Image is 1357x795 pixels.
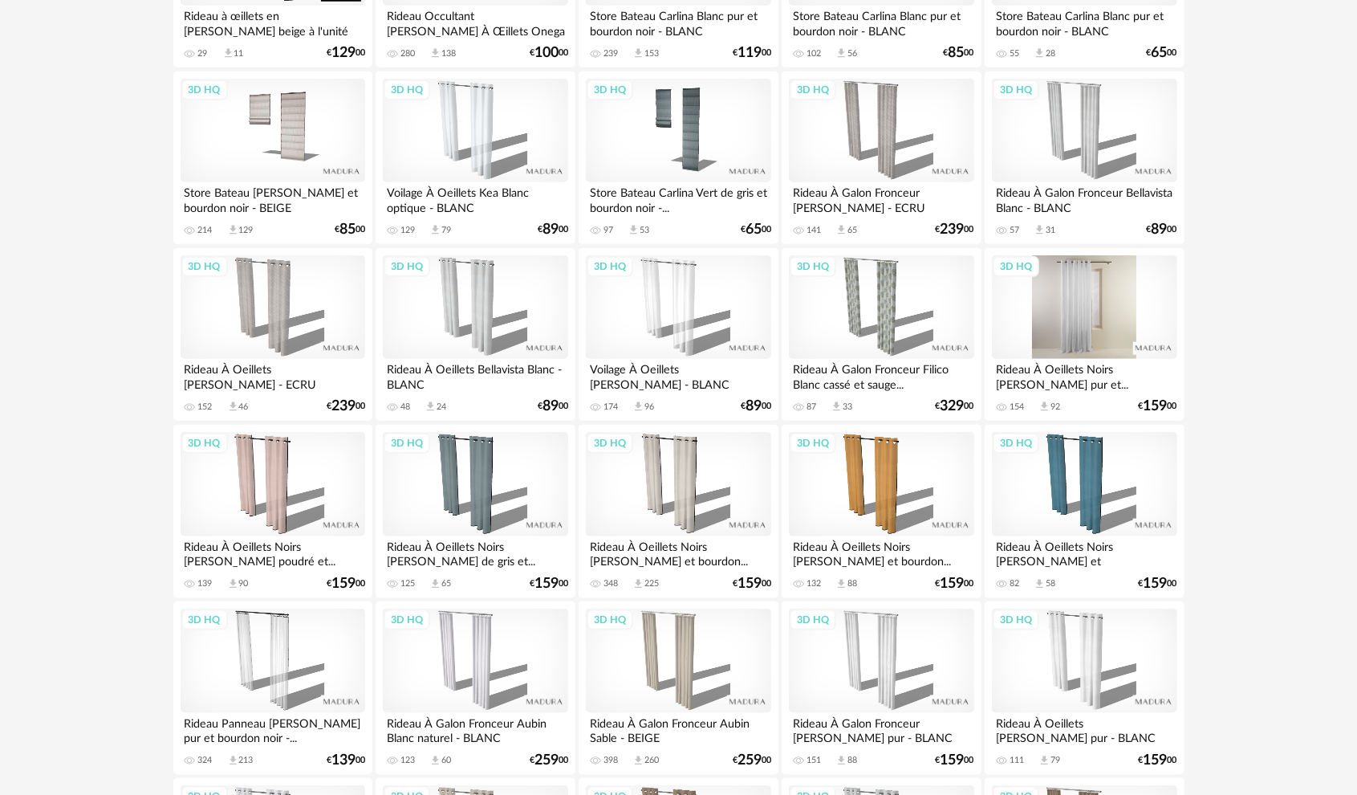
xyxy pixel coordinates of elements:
div: 79 [1050,755,1060,766]
span: Download icon [222,47,234,59]
div: 65 [441,578,451,589]
div: Rideau À Oeillets Noirs [PERSON_NAME] de gris et... [383,536,567,569]
a: 3D HQ Rideau À Oeillets [PERSON_NAME] - ECRU 152 Download icon 46 €23900 [173,248,372,422]
div: € 00 [1147,224,1177,235]
div: Store Bateau Carlina Blanc pur et bourdon noir - BLANC [789,6,973,38]
div: € 00 [335,224,365,235]
span: 159 [1144,401,1168,412]
a: 3D HQ Rideau À Galon Fronceur [PERSON_NAME] pur - BLANC 151 Download icon 88 €15900 [782,601,981,775]
span: Download icon [429,755,441,767]
div: 129 [239,225,254,236]
a: 3D HQ Store Bateau [PERSON_NAME] et bourdon noir - BEIGE 214 Download icon 129 €8500 [173,71,372,245]
div: € 00 [530,578,568,589]
a: 3D HQ Rideau À Oeillets Noirs [PERSON_NAME] et [PERSON_NAME]... 82 Download icon 58 €15900 [985,425,1184,598]
div: Rideau À Galon Fronceur [PERSON_NAME] pur - BLANC [789,713,973,745]
span: Download icon [835,755,847,767]
a: 3D HQ Voilage À Oeillets [PERSON_NAME] - BLANC 174 Download icon 96 €8900 [579,248,778,422]
div: € 00 [327,755,365,766]
div: € 00 [327,401,365,412]
span: Download icon [227,578,239,590]
div: 324 [198,755,213,766]
span: Download icon [425,401,437,413]
a: 3D HQ Rideau À Oeillets Noirs [PERSON_NAME] et bourdon... 132 Download icon 88 €15900 [782,425,981,598]
div: Rideau À Oeillets [PERSON_NAME] - ECRU [181,359,365,391]
div: 31 [1046,225,1055,236]
div: € 00 [936,401,974,412]
div: 46 [239,402,249,413]
div: Rideau Occultant [PERSON_NAME] À Œillets Onega [383,6,567,38]
div: 3D HQ [790,256,836,277]
a: 3D HQ Rideau À Oeillets [PERSON_NAME] pur - BLANC 111 Download icon 79 €15900 [985,601,1184,775]
div: € 00 [936,224,974,235]
span: 119 [737,47,762,59]
div: 48 [400,402,410,413]
span: Download icon [227,401,239,413]
div: 3D HQ [181,609,228,630]
div: € 00 [733,755,771,766]
div: € 00 [538,224,568,235]
span: Download icon [835,578,847,590]
div: 97 [603,225,613,236]
div: Store Bateau Carlina Blanc pur et bourdon noir - BLANC [586,6,770,38]
a: 3D HQ Rideau À Galon Fronceur Aubin Blanc naturel - BLANC 123 Download icon 60 €25900 [376,601,575,775]
div: 151 [806,755,821,766]
div: 125 [400,578,415,589]
div: Voilage À Oeillets Kea Blanc optique - BLANC [383,182,567,214]
div: 88 [847,755,857,766]
span: Download icon [835,224,847,236]
span: 159 [534,578,559,589]
div: € 00 [944,47,974,59]
div: 280 [400,48,415,59]
div: 132 [806,578,821,589]
div: 3D HQ [587,609,633,630]
a: 3D HQ Rideau Panneau [PERSON_NAME] pur et bourdon noir -... 324 Download icon 213 €13900 [173,601,372,775]
span: 129 [331,47,356,59]
div: 3D HQ [384,433,430,454]
span: 65 [746,224,762,235]
div: 225 [644,578,659,589]
div: € 00 [741,224,771,235]
div: Rideau À Oeillets Noirs [PERSON_NAME] et bourdon... [586,536,770,569]
span: 239 [331,401,356,412]
div: 57 [1010,225,1019,236]
span: Download icon [429,47,441,59]
span: Download icon [1038,755,1050,767]
div: Rideau À Oeillets Noirs [PERSON_NAME] et [PERSON_NAME]... [992,536,1176,569]
a: 3D HQ Rideau À Galon Fronceur Filico Blanc cassé et sauge... 87 Download icon 33 €32900 [782,248,981,422]
a: 3D HQ Rideau À Oeillets Noirs [PERSON_NAME] et bourdon... 348 Download icon 225 €15900 [579,425,778,598]
div: € 00 [1139,401,1177,412]
div: 3D HQ [587,79,633,100]
div: 214 [198,225,213,236]
div: 96 [644,402,654,413]
div: Rideau À Oeillets Noirs [PERSON_NAME] poudré et... [181,536,365,569]
span: 85 [339,224,356,235]
div: Rideau À Oeillets [PERSON_NAME] pur - BLANC [992,713,1176,745]
span: 89 [746,401,762,412]
span: 259 [737,755,762,766]
div: € 00 [530,47,568,59]
a: 3D HQ Rideau À Galon Fronceur [PERSON_NAME] - ECRU 141 Download icon 65 €23900 [782,71,981,245]
a: 3D HQ Rideau À Oeillets Noirs [PERSON_NAME] pur et... 154 Download icon 92 €15900 [985,248,1184,422]
div: € 00 [1139,578,1177,589]
div: 123 [400,755,415,766]
span: 65 [1152,47,1168,59]
div: 65 [847,225,857,236]
div: 79 [441,225,451,236]
div: 3D HQ [181,256,228,277]
div: 3D HQ [181,433,228,454]
div: 88 [847,578,857,589]
div: 11 [234,48,244,59]
div: 3D HQ [790,433,836,454]
div: Rideau À Galon Fronceur Aubin Blanc naturel - BLANC [383,713,567,745]
div: 60 [441,755,451,766]
div: 3D HQ [993,256,1039,277]
span: 89 [542,401,559,412]
span: Download icon [632,755,644,767]
span: 159 [941,578,965,589]
div: Store Bateau Carlina Vert de gris et bourdon noir -... [586,182,770,214]
div: 58 [1046,578,1055,589]
div: 348 [603,578,618,589]
div: 239 [603,48,618,59]
a: 3D HQ Rideau À Oeillets Noirs [PERSON_NAME] poudré et... 139 Download icon 90 €15900 [173,425,372,598]
span: 89 [1152,224,1168,235]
